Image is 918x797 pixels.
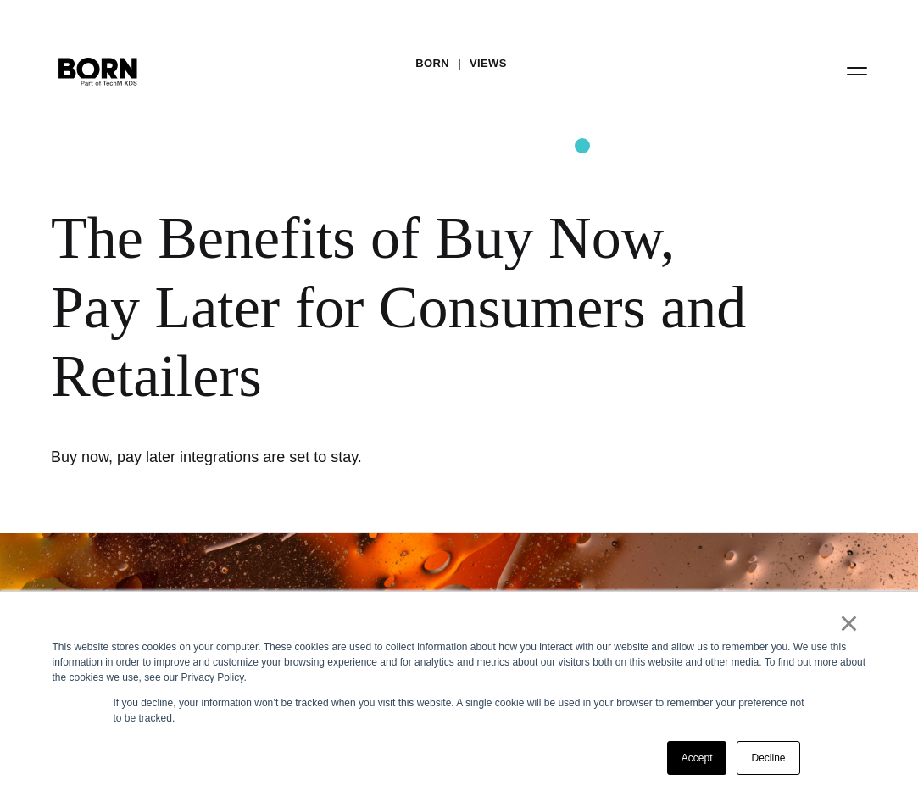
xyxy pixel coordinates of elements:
a: BORN [415,51,449,76]
a: Accept [667,741,727,775]
button: Open [837,53,877,88]
div: This website stores cookies on your computer. These cookies are used to collect information about... [53,639,866,685]
a: Decline [737,741,799,775]
a: × [839,616,860,631]
a: Views [470,51,507,76]
div: The Benefits of Buy Now, Pay Later for Consumers and Retailers [51,203,763,411]
p: If you decline, your information won’t be tracked when you visit this website. A single cookie wi... [114,695,805,726]
h1: Buy now, pay later integrations are set to stay. [51,445,483,469]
